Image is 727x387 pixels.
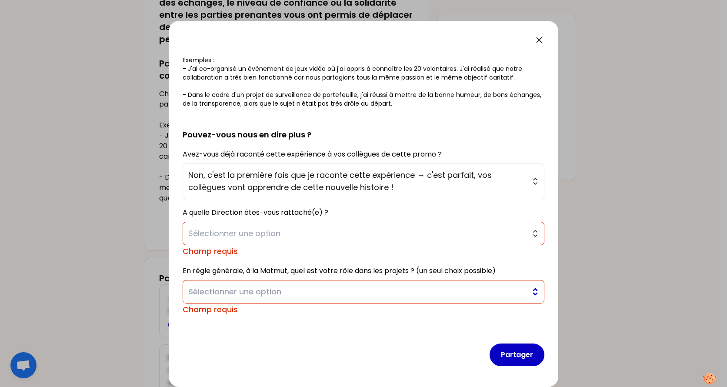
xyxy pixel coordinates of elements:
[188,169,527,193] span: Non, c'est la première fois que je raconte cette expérience → c'est parfait, vos collègues vont a...
[183,207,328,217] label: A quelle Direction êtes-vous rattaché(e) ?
[183,280,544,304] button: Sélectionner une option
[183,245,544,257] div: Champ requis
[183,163,544,199] button: Non, c'est la première fois que je raconte cette expérience → c'est parfait, vos collègues vont a...
[183,149,442,159] label: Avez-vous déjà raconté cette expérience à vos collègues de cette promo ?
[183,222,544,245] button: Sélectionner une option
[183,38,544,108] p: Choisissez une expérience en une phrase que vous n'avez encore jamais partagé aux autres Exemples...
[188,227,527,240] span: Sélectionner une option
[183,266,496,276] label: En règle générale, à la Matmut, quel est votre rôle dans les projets ? (un seul choix possible)
[183,304,544,316] div: Champ requis
[183,115,544,141] h2: Pouvez-vous nous en dire plus ?
[490,344,544,366] button: Partager
[188,286,527,298] span: Sélectionner une option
